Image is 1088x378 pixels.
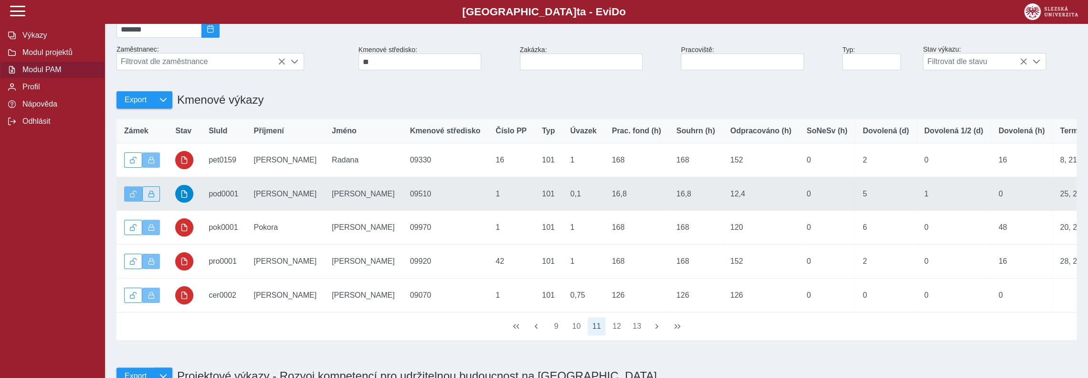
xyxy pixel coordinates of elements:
[172,88,264,111] h1: Kmenové výkazy
[488,143,534,177] td: 16
[562,245,604,279] td: 1
[669,245,723,279] td: 168
[410,127,481,135] span: Kmenové středisko
[175,185,193,203] button: schváleno
[917,278,991,312] td: 0
[855,245,917,279] td: 2
[209,127,227,135] span: SluId
[998,127,1045,135] span: Dovolená (h)
[677,42,838,74] div: Pracoviště:
[116,91,154,108] button: Export
[534,245,562,279] td: 101
[863,127,909,135] span: Dovolená (d)
[324,177,402,211] td: [PERSON_NAME]
[570,127,596,135] span: Úvazek
[604,211,669,245] td: 168
[142,288,160,303] button: Výkaz uzamčen.
[201,177,246,211] td: pod0001
[588,317,606,335] button: 11
[355,42,516,74] div: Kmenové středisko:
[175,218,193,237] button: uzamčeno
[917,211,991,245] td: 0
[612,127,661,135] span: Prac. fond (h)
[799,278,855,312] td: 0
[676,127,715,135] span: Souhrn (h)
[604,177,669,211] td: 16,8
[534,143,562,177] td: 101
[124,127,148,135] span: Zámek
[619,6,626,18] span: o
[562,211,604,245] td: 1
[723,143,799,177] td: 152
[142,220,160,235] button: Výkaz uzamčen.
[723,211,799,245] td: 120
[20,100,97,108] span: Nápověda
[201,143,246,177] td: pet0159
[402,177,488,211] td: 09510
[246,143,324,177] td: [PERSON_NAME]
[669,143,723,177] td: 168
[604,278,669,312] td: 126
[799,177,855,211] td: 0
[547,317,565,335] button: 9
[991,245,1052,279] td: 16
[576,6,580,18] span: t
[20,48,97,57] span: Modul projektů
[175,286,193,304] button: uzamčeno
[799,211,855,245] td: 0
[799,245,855,279] td: 0
[124,220,142,235] button: Odemknout výkaz.
[991,143,1052,177] td: 16
[142,186,160,202] button: Uzamknout
[669,177,723,211] td: 16,8
[402,211,488,245] td: 09970
[324,143,402,177] td: Radana
[125,96,147,104] span: Export
[799,143,855,177] td: 0
[142,152,160,168] button: Výkaz uzamčen.
[669,211,723,245] td: 168
[919,42,1080,74] div: Stav výkazu:
[730,127,792,135] span: Odpracováno (h)
[917,143,991,177] td: 0
[254,127,284,135] span: Příjmení
[402,245,488,279] td: 09920
[246,245,324,279] td: [PERSON_NAME]
[20,117,97,126] span: Odhlásit
[402,143,488,177] td: 09330
[488,177,534,211] td: 1
[991,278,1052,312] td: 0
[201,245,246,279] td: pro0001
[124,254,142,269] button: Odemknout výkaz.
[562,177,604,211] td: 0,1
[402,278,488,312] td: 09070
[562,143,604,177] td: 1
[124,186,142,202] button: Výkaz je odemčen.
[567,317,585,335] button: 10
[534,177,562,211] td: 101
[855,211,917,245] td: 6
[923,54,1027,70] span: Filtrovat dle stavu
[175,252,193,270] button: uzamčeno
[488,211,534,245] td: 1
[124,152,142,168] button: Odemknout výkaz.
[917,177,991,211] td: 1
[516,42,677,74] div: Zakázka:
[20,65,97,74] span: Modul PAM
[542,127,555,135] span: Typ
[855,177,917,211] td: 5
[246,278,324,312] td: [PERSON_NAME]
[723,278,799,312] td: 126
[246,177,324,211] td: [PERSON_NAME]
[608,317,626,335] button: 12
[534,211,562,245] td: 101
[855,143,917,177] td: 2
[562,278,604,312] td: 0,75
[20,83,97,91] span: Profil
[991,177,1052,211] td: 0
[1024,3,1078,20] img: logo_web_su.png
[20,31,97,40] span: Výkazy
[124,288,142,303] button: Odemknout výkaz.
[201,21,220,38] button: 2025/08
[117,54,285,70] span: Filtrovat dle zaměstnance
